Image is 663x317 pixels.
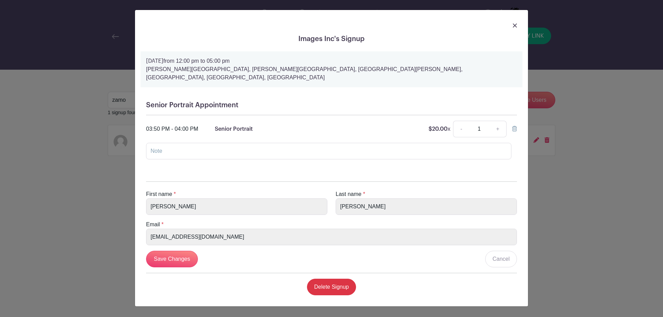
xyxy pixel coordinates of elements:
[146,57,517,65] p: from 12:00 pm to 05:00 pm
[215,125,253,133] p: Senior Portrait
[307,279,356,295] a: Delete Signup
[146,220,160,229] label: Email
[429,125,450,133] p: $20.00
[146,58,163,64] strong: [DATE]
[448,126,450,132] span: x
[146,125,198,133] div: 03:50 PM - 04:00 PM
[146,190,172,198] label: First name
[146,101,517,109] h5: Senior Portrait Appointment
[146,251,198,267] input: Save Changes
[513,23,517,28] img: close_button-5f87c8562297e5c2d7936805f587ecaba9071eb48480494691a3f1689db116b3.svg
[489,121,507,137] a: +
[453,121,469,137] a: -
[485,251,517,267] a: Cancel
[146,65,517,82] p: [PERSON_NAME][GEOGRAPHIC_DATA], [PERSON_NAME][GEOGRAPHIC_DATA], [GEOGRAPHIC_DATA][PERSON_NAME], [...
[141,35,522,43] h5: Images Inc's Signup
[336,190,362,198] label: Last name
[146,143,511,159] input: Note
